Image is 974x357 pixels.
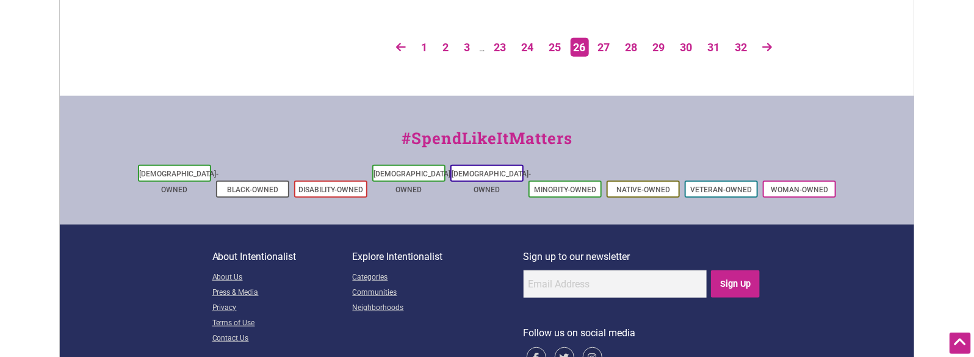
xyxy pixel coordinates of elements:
[592,37,616,59] a: Page 27
[543,37,568,59] a: Page 25
[353,270,524,286] a: Categories
[480,43,485,53] span: …
[711,270,760,298] input: Sign Up
[534,186,596,194] a: Minority-Owned
[353,301,524,316] a: Neighborhoods
[516,37,540,59] a: Page 24
[691,186,752,194] a: Veteran-Owned
[139,170,218,194] a: [DEMOGRAPHIC_DATA]-Owned
[353,286,524,301] a: Communities
[458,37,477,59] a: Page 3
[212,286,353,301] a: Press & Media
[616,186,670,194] a: Native-Owned
[488,37,513,59] a: Page 23
[619,37,644,59] a: Page 28
[227,186,278,194] a: Black-Owned
[212,249,353,265] p: About Intentionalist
[212,331,353,347] a: Contact Us
[353,249,524,265] p: Explore Intentionalist
[452,170,531,194] a: [DEMOGRAPHIC_DATA]-Owned
[647,37,671,59] a: Page 29
[524,325,762,341] p: Follow us on social media
[373,170,453,194] a: [DEMOGRAPHIC_DATA]-Owned
[950,333,971,354] div: Scroll Back to Top
[416,37,434,59] a: Page 1
[702,37,726,59] a: Page 31
[212,301,353,316] a: Privacy
[571,38,589,57] span: Page 26
[212,316,353,331] a: Terms of Use
[437,37,455,59] a: Page 2
[298,186,363,194] a: Disability-Owned
[524,270,707,298] input: Email Address
[729,37,754,59] a: Page 32
[524,249,762,265] p: Sign up to our newsletter
[771,186,828,194] a: Woman-Owned
[212,270,353,286] a: About Us
[60,126,914,162] div: #SpendLikeItMatters
[674,37,699,59] a: Page 30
